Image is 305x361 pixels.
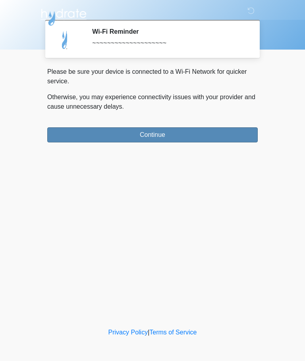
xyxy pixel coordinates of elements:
p: Otherwise, you may experience connectivity issues with your provider and cause unnecessary delays [47,92,258,111]
p: Please be sure your device is connected to a Wi-Fi Network for quicker service. [47,67,258,86]
a: Terms of Service [149,329,197,336]
button: Continue [47,127,258,142]
a: | [148,329,149,336]
img: Hydrate IV Bar - Arcadia Logo [39,6,88,26]
a: Privacy Policy [108,329,148,336]
div: ~~~~~~~~~~~~~~~~~~~~ [92,38,246,48]
img: Agent Avatar [53,28,77,52]
span: . [122,103,124,110]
